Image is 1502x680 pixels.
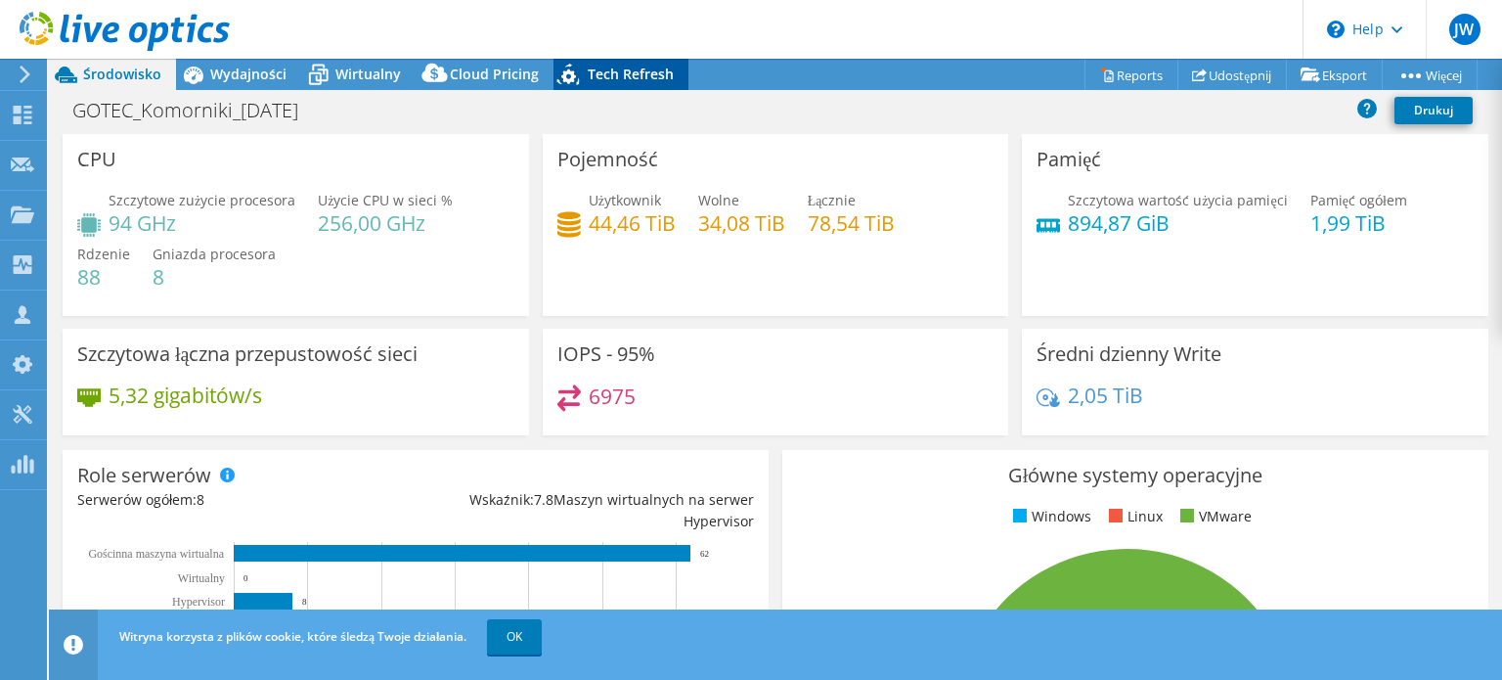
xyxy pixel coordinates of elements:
h3: Główne systemy operacyjne [797,465,1474,486]
div: Serwerów ogółem: [77,489,416,511]
text: Hypervisor [172,595,225,609]
h4: 78,54 TiB [808,212,895,234]
li: Windows [1008,506,1091,527]
div: Wskaźnik: Maszyn wirtualnych na serwer Hypervisor [416,489,754,532]
h3: Średni dzienny Write [1037,343,1221,365]
a: Udostępnij [1177,60,1287,90]
a: Reports [1084,60,1178,90]
h3: Szczytowa łączna przepustowość sieci [77,343,418,365]
text: Wirtualny [178,571,225,585]
h4: 1,99 TiB [1310,212,1407,234]
a: Eksport [1286,60,1383,90]
h3: Role serwerów [77,465,211,486]
h4: 44,46 TiB [589,212,676,234]
span: Rdzenie [77,245,130,263]
span: Gniazda procesora [153,245,276,263]
span: Łącznie [808,191,857,209]
h3: IOPS - 95% [557,343,655,365]
h4: 894,87 GiB [1068,212,1287,234]
span: Użycie CPU w sieci % [318,191,453,209]
a: OK [487,619,542,655]
span: Środowisko [83,65,161,83]
span: Użytkownik [589,191,661,209]
h3: Pojemność [557,149,658,170]
li: Linux [1104,506,1163,527]
h3: Pamięć [1037,149,1101,170]
h4: 6975 [589,385,636,407]
h4: 5,32 gigabitów/s [109,385,262,406]
span: Pamięć ogółem [1310,191,1407,209]
h1: GOTEC_Komorniki_[DATE] [64,100,329,121]
h4: 94 GHz [109,212,295,234]
span: Witryna korzysta z plików cookie, które śledzą Twoje działania. [119,628,466,645]
span: 8 [197,490,204,509]
text: Gościnna maszyna wirtualna [88,547,224,561]
span: Szczytowa wartość użycia pamięci [1068,191,1287,209]
h4: 88 [77,266,130,288]
span: Cloud Pricing [450,65,539,83]
a: Drukuj [1394,97,1473,124]
h3: CPU [77,149,116,170]
text: 8 [302,597,307,607]
span: Tech Refresh [588,65,674,83]
span: Szczytowe zużycie procesora [109,191,295,209]
svg: \n [1327,21,1345,38]
span: Wirtualny [335,65,401,83]
li: VMware [1175,506,1252,527]
h4: 34,08 TiB [698,212,785,234]
a: Więcej [1382,60,1478,90]
h4: 256,00 GHz [318,212,453,234]
h4: 8 [153,266,276,288]
text: 0 [243,573,248,583]
span: Wydajności [210,65,287,83]
text: 62 [700,549,709,559]
span: 7.8 [534,490,553,509]
span: JW [1449,14,1480,45]
span: Wolne [698,191,739,209]
h4: 2,05 TiB [1068,385,1143,406]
